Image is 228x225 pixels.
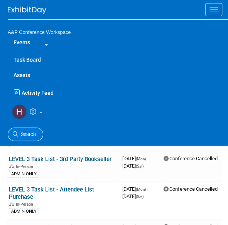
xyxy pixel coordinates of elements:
span: Conference Cancelled [164,186,218,192]
span: (Sat) [136,164,144,168]
span: Search [18,131,36,137]
div: ADMIN ONLY [9,208,39,215]
span: - [147,186,148,192]
span: In-Person [16,164,35,169]
span: A&P Conference Workspace [8,29,71,35]
button: Menu [205,3,222,16]
span: Activity Feed [22,90,54,96]
span: [DATE] [122,186,148,192]
div: ADMIN ONLY [9,171,39,178]
a: LEVEL 3 Task List - 3rd Party Bookseller [9,156,111,163]
span: - [147,156,148,161]
a: Task Board [8,52,228,67]
img: Hannah Siegel [12,104,27,119]
img: ExhibitDay [8,7,46,14]
span: (Mon) [136,187,146,191]
a: LEVEL 3 Task List - Attendee List Purchase [9,186,94,200]
span: In-Person [16,202,35,207]
span: (Mon) [136,157,146,161]
span: [DATE] [122,156,148,161]
span: [DATE] [122,163,144,169]
span: [DATE] [122,193,144,199]
img: In-Person Event [9,202,14,206]
span: Conference Cancelled [164,156,218,161]
a: Assets [8,67,228,83]
a: Activity Feed [12,83,228,99]
a: Events [8,35,36,50]
img: In-Person Event [9,164,14,168]
span: (Sat) [136,195,144,199]
a: Search [8,128,43,141]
